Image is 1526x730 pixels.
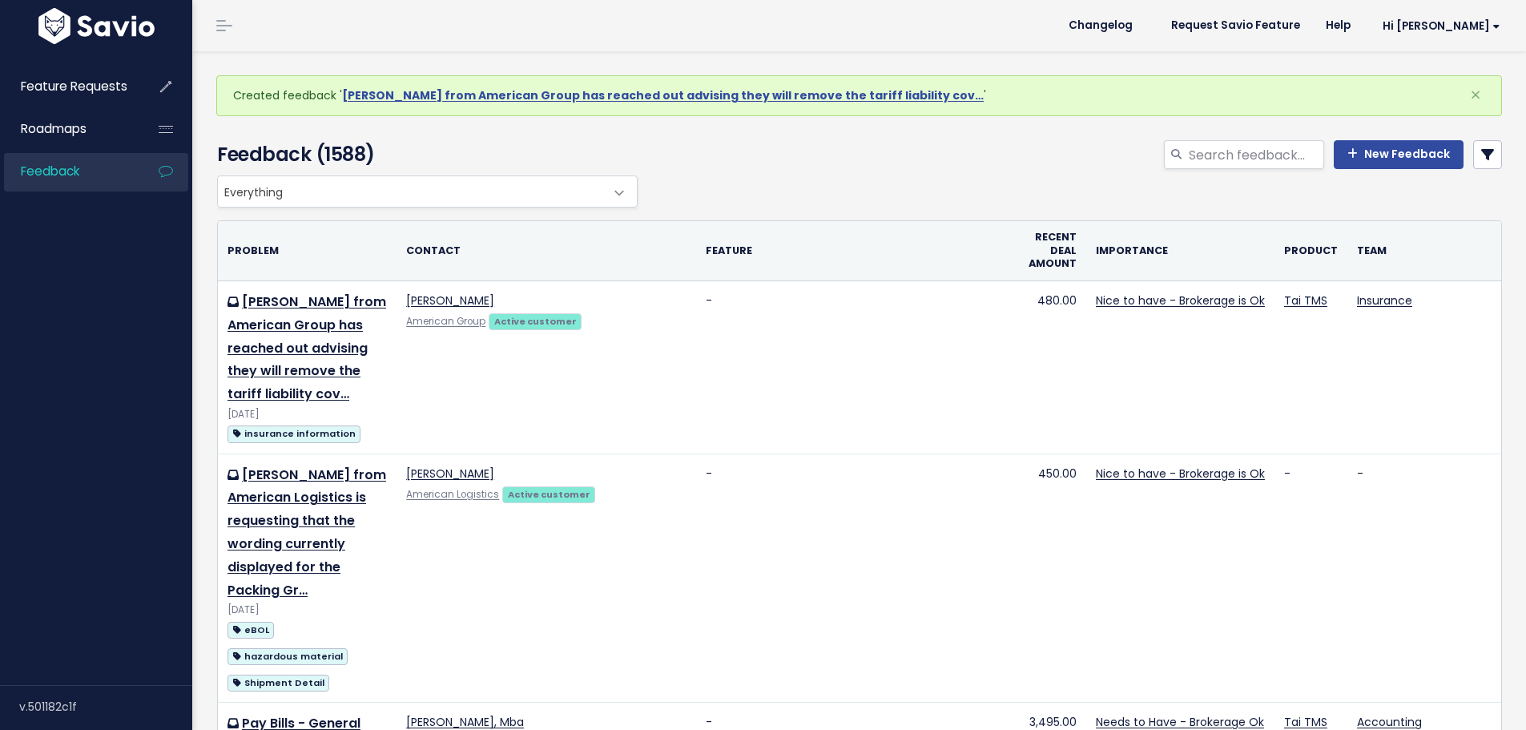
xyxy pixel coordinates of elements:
[227,622,274,639] span: eBOL
[1187,140,1324,169] input: Search feedback...
[696,221,1017,280] th: Feature
[227,423,360,443] a: insurance information
[406,488,499,501] a: American Logistics
[1017,454,1086,703] td: 450.00
[1347,454,1501,703] td: -
[227,675,329,692] span: Shipment Detail
[1347,221,1501,280] th: Team
[227,602,387,619] div: [DATE]
[34,8,159,44] img: logo-white.9d6f32f41409.svg
[227,646,348,666] a: hazardous material
[1284,714,1327,730] a: Tai TMS
[406,466,494,482] a: [PERSON_NAME]
[227,648,348,665] span: hazardous material
[1017,221,1086,280] th: Recent deal amount
[1096,714,1264,730] a: Needs to Have - Brokerage Ok
[1274,454,1347,703] td: -
[1363,14,1513,38] a: Hi [PERSON_NAME]
[1334,140,1464,169] a: New Feedback
[1284,292,1327,309] a: Tai TMS
[227,292,386,403] a: [PERSON_NAME] from American Group has reached out advising they will remove the tariff liability ...
[1158,14,1313,38] a: Request Savio Feature
[406,714,524,730] a: [PERSON_NAME], Mba
[1017,281,1086,454] td: 480.00
[1454,76,1497,115] button: Close
[1313,14,1363,38] a: Help
[218,221,397,280] th: Problem
[21,78,127,95] span: Feature Requests
[1357,714,1422,730] a: Accounting
[227,406,387,423] div: [DATE]
[1096,466,1265,482] a: Nice to have - Brokerage is Ok
[342,87,984,103] a: [PERSON_NAME] from American Group has reached out advising they will remove the tariff liability ...
[1069,20,1133,31] span: Changelog
[502,486,595,502] a: Active customer
[218,176,605,207] span: Everything
[494,315,577,328] strong: Active customer
[216,75,1502,116] div: Created feedback ' '
[397,221,696,280] th: Contact
[406,292,494,309] a: [PERSON_NAME]
[4,68,133,105] a: Feature Requests
[19,686,192,728] div: v.501182c1f
[1357,292,1412,309] a: Insurance
[227,466,386,599] a: [PERSON_NAME] from American Logistics is requesting that the wording currently displayed for the ...
[1470,82,1481,108] span: ×
[696,454,1017,703] td: -
[217,175,638,208] span: Everything
[489,313,582,329] a: Active customer
[1086,221,1274,280] th: Importance
[4,111,133,147] a: Roadmaps
[21,120,87,137] span: Roadmaps
[227,425,360,442] span: insurance information
[227,672,329,692] a: Shipment Detail
[406,315,485,328] a: American Group
[696,281,1017,454] td: -
[1383,20,1500,32] span: Hi [PERSON_NAME]
[21,163,79,179] span: Feedback
[217,140,630,169] h4: Feedback (1588)
[508,488,590,501] strong: Active customer
[1096,292,1265,309] a: Nice to have - Brokerage is Ok
[227,619,274,639] a: eBOL
[1274,221,1347,280] th: Product
[4,153,133,190] a: Feedback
